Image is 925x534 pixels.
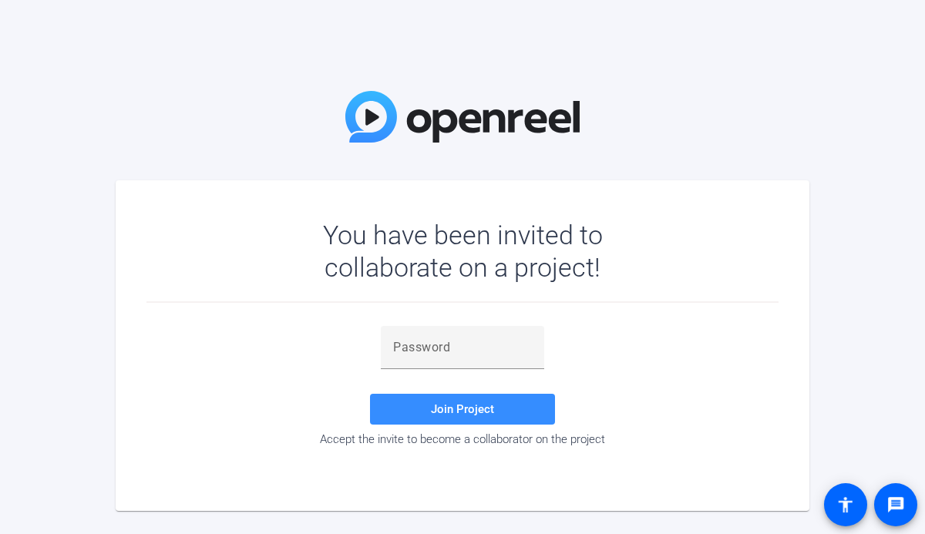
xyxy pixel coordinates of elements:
button: Join Project [370,394,555,425]
div: Accept the invite to become a collaborator on the project [146,432,779,446]
span: Join Project [431,402,494,416]
mat-icon: message [886,495,905,514]
img: OpenReel Logo [345,91,580,143]
div: You have been invited to collaborate on a project! [278,219,647,284]
mat-icon: accessibility [836,495,855,514]
input: Password [393,338,532,357]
